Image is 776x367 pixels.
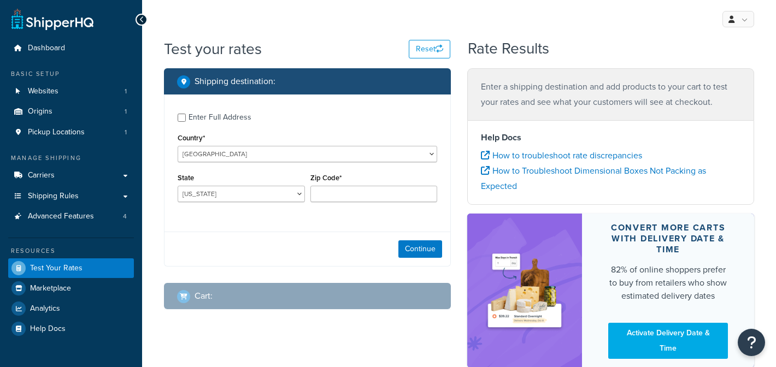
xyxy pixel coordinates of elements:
[28,212,94,221] span: Advanced Features
[8,69,134,79] div: Basic Setup
[8,186,134,206] a: Shipping Rules
[30,304,60,313] span: Analytics
[164,38,262,60] h1: Test your rates
[8,206,134,227] li: Advanced Features
[28,107,52,116] span: Origins
[178,134,205,142] label: Country*
[125,107,127,116] span: 1
[8,206,134,227] a: Advanced Features4
[30,284,71,293] span: Marketplace
[30,324,66,334] span: Help Docs
[468,40,549,57] h2: Rate Results
[8,38,134,58] a: Dashboard
[481,79,740,110] p: Enter a shipping destination and add products to your cart to test your rates and see what your c...
[8,319,134,339] a: Help Docs
[8,122,134,143] li: Pickup Locations
[28,87,58,96] span: Websites
[608,222,728,255] div: Convert more carts with delivery date & time
[28,44,65,53] span: Dashboard
[8,81,134,102] li: Websites
[28,192,79,201] span: Shipping Rules
[28,128,85,137] span: Pickup Locations
[310,174,342,182] label: Zip Code*
[8,153,134,163] div: Manage Shipping
[195,76,275,86] h2: Shipping destination :
[28,171,55,180] span: Carriers
[8,246,134,256] div: Resources
[125,87,127,96] span: 1
[8,122,134,143] a: Pickup Locations1
[123,212,127,221] span: 4
[189,110,251,125] div: Enter Full Address
[8,102,134,122] li: Origins
[178,114,186,122] input: Enter Full Address
[481,149,642,162] a: How to troubleshoot rate discrepancies
[608,323,728,359] a: Activate Delivery Date & Time
[8,165,134,186] a: Carriers
[125,128,127,137] span: 1
[178,174,194,182] label: State
[8,102,134,122] a: Origins1
[738,329,765,356] button: Open Resource Center
[8,258,134,278] a: Test Your Rates
[8,299,134,318] a: Analytics
[30,264,83,273] span: Test Your Rates
[195,291,213,301] h2: Cart :
[8,81,134,102] a: Websites1
[608,263,728,303] div: 82% of online shoppers prefer to buy from retailers who show estimated delivery dates
[484,233,566,348] img: feature-image-ddt-36eae7f7280da8017bfb280eaccd9c446f90b1fe08728e4019434db127062ab4.png
[8,279,134,298] a: Marketplace
[398,240,442,258] button: Continue
[481,131,740,144] h4: Help Docs
[481,164,706,192] a: How to Troubleshoot Dimensional Boxes Not Packing as Expected
[409,40,450,58] button: Reset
